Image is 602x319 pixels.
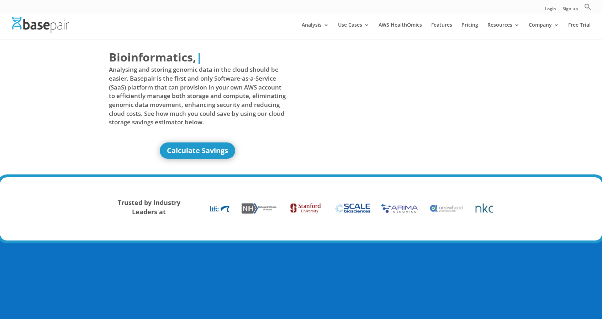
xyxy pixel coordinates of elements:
[109,65,286,126] span: Analysing and storing genomic data in the cloud should be easier. Basepair is the first and only ...
[568,22,591,39] a: Free Trial
[12,17,69,32] img: Basepair
[461,22,478,39] a: Pricing
[160,142,235,159] a: Calculate Savings
[196,49,202,65] span: |
[338,22,369,39] a: Use Cases
[545,7,556,14] a: Login
[118,198,180,216] strong: Trusted by Industry Leaders at
[379,22,422,39] a: AWS HealthOmics
[584,3,591,14] a: Search Icon Link
[431,22,452,39] a: Features
[529,22,559,39] a: Company
[306,49,484,148] iframe: Basepair - NGS Analysis Simplified
[487,22,519,39] a: Resources
[302,22,329,39] a: Analysis
[584,3,591,10] svg: Search
[109,49,196,65] span: Bioinformatics,
[563,7,578,14] a: Sign up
